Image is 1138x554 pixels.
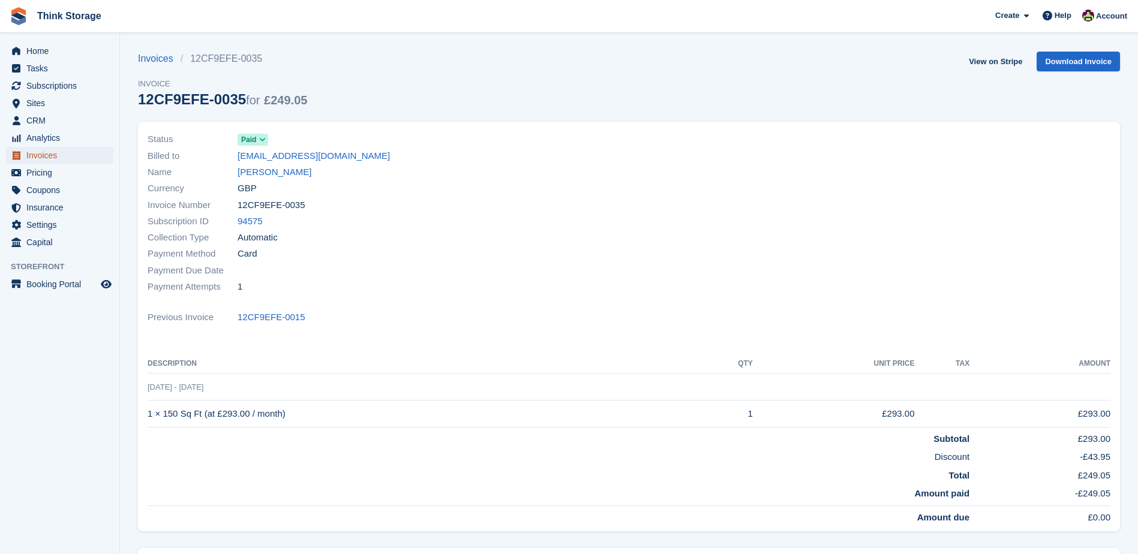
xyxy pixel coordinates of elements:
span: Paid [241,134,256,145]
span: Invoice Number [148,198,238,212]
td: Discount [148,445,969,464]
td: £249.05 [969,464,1110,483]
a: 12CF9EFE-0015 [238,311,305,324]
span: Insurance [26,199,98,216]
a: menu [6,112,113,129]
td: 1 × 150 Sq Ft (at £293.00 / month) [148,401,694,427]
td: -£249.05 [969,482,1110,505]
span: Card [238,247,257,261]
img: stora-icon-8386f47178a22dfd0bd8f6a31ec36ba5ce8667c1dd55bd0f319d3a0aa187defe.svg [10,7,28,25]
span: Sites [26,95,98,112]
td: £293.00 [969,401,1110,427]
span: Coupons [26,182,98,198]
span: 12CF9EFE-0035 [238,198,305,212]
th: Description [148,354,694,374]
span: Create [995,10,1019,22]
span: Invoice [138,78,307,90]
a: [EMAIL_ADDRESS][DOMAIN_NAME] [238,149,390,163]
a: menu [6,234,113,251]
a: Invoices [138,52,181,66]
span: Booking Portal [26,276,98,293]
a: View on Stripe [964,52,1027,71]
a: Paid [238,133,268,146]
span: Account [1096,10,1127,22]
span: Tasks [26,60,98,77]
a: menu [6,95,113,112]
span: Subscriptions [26,77,98,94]
span: £249.05 [264,94,307,107]
a: menu [6,147,113,164]
span: 1 [238,280,242,294]
strong: Subtotal [933,433,969,444]
a: menu [6,164,113,181]
a: [PERSON_NAME] [238,165,311,179]
th: Unit Price [753,354,915,374]
span: Storefront [11,261,119,273]
td: -£43.95 [969,445,1110,464]
img: Donna [1082,10,1094,22]
a: Preview store [99,277,113,291]
span: Home [26,43,98,59]
span: Billed to [148,149,238,163]
a: Download Invoice [1037,52,1120,71]
span: Analytics [26,130,98,146]
td: 1 [694,401,753,427]
span: Settings [26,216,98,233]
a: menu [6,60,113,77]
th: QTY [694,354,753,374]
span: Collection Type [148,231,238,245]
a: menu [6,276,113,293]
span: Help [1055,10,1071,22]
a: menu [6,182,113,198]
strong: Total [948,470,969,480]
span: Payment Due Date [148,264,238,278]
td: £0.00 [969,505,1110,524]
span: Capital [26,234,98,251]
strong: Amount due [917,512,970,522]
a: menu [6,77,113,94]
span: for [246,94,260,107]
a: menu [6,43,113,59]
a: menu [6,130,113,146]
th: Tax [915,354,970,374]
span: Name [148,165,238,179]
span: GBP [238,182,257,195]
th: Amount [969,354,1110,374]
span: Payment Method [148,247,238,261]
span: Subscription ID [148,215,238,228]
span: Status [148,133,238,146]
td: £293.00 [753,401,915,427]
a: menu [6,199,113,216]
a: 94575 [238,215,263,228]
strong: Amount paid [914,488,969,498]
span: Previous Invoice [148,311,238,324]
a: Think Storage [32,6,106,26]
span: Automatic [238,231,278,245]
nav: breadcrumbs [138,52,307,66]
span: Currency [148,182,238,195]
span: Pricing [26,164,98,181]
span: Payment Attempts [148,280,238,294]
span: CRM [26,112,98,129]
div: 12CF9EFE-0035 [138,91,307,107]
a: menu [6,216,113,233]
span: Invoices [26,147,98,164]
span: [DATE] - [DATE] [148,383,203,392]
td: £293.00 [969,427,1110,445]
